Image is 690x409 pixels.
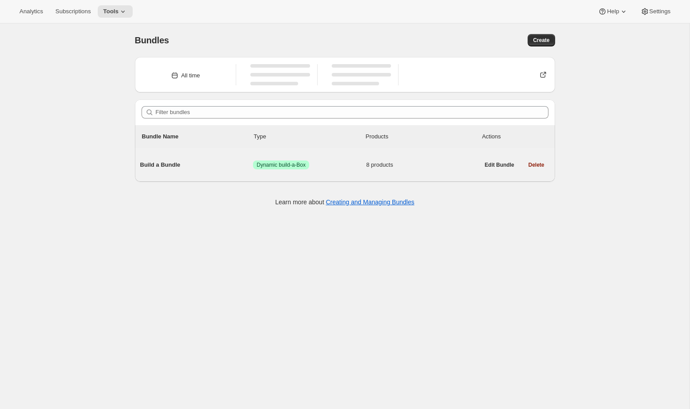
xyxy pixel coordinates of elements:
[523,159,549,171] button: Delete
[181,71,200,80] div: All time
[533,37,549,44] span: Create
[55,8,91,15] span: Subscriptions
[635,5,676,18] button: Settings
[479,159,520,171] button: Edit Bundle
[156,106,548,118] input: Filter bundles
[593,5,633,18] button: Help
[254,132,366,141] div: Type
[135,35,169,45] span: Bundles
[275,198,414,206] p: Learn more about
[19,8,43,15] span: Analytics
[485,161,514,168] span: Edit Bundle
[14,5,48,18] button: Analytics
[528,161,544,168] span: Delete
[482,132,548,141] div: Actions
[103,8,119,15] span: Tools
[257,161,306,168] span: Dynamic build-a-Box
[366,161,479,169] span: 8 products
[326,199,414,206] a: Creating and Managing Bundles
[366,132,478,141] div: Products
[607,8,619,15] span: Help
[50,5,96,18] button: Subscriptions
[528,34,555,46] button: Create
[140,161,253,169] span: Build a Bundle
[142,132,254,141] p: Bundle Name
[649,8,671,15] span: Settings
[98,5,133,18] button: Tools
